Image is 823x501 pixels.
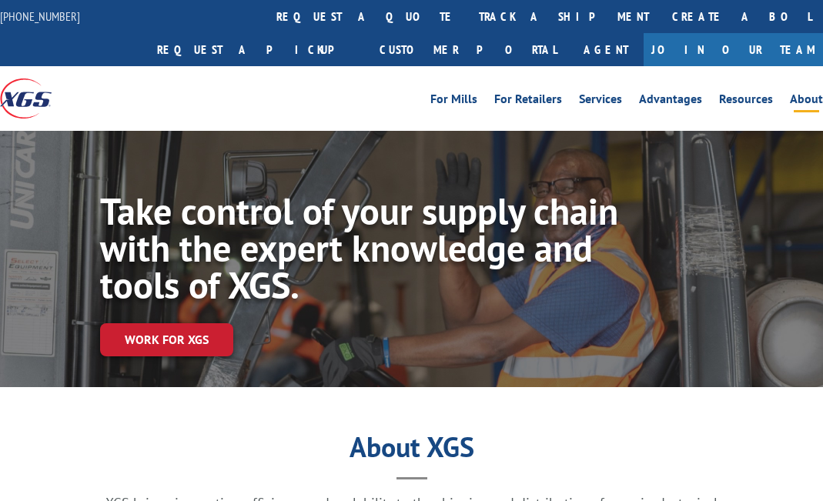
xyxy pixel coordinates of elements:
a: Advantages [639,93,702,110]
a: Join Our Team [644,33,823,66]
a: For Retailers [494,93,562,110]
a: Services [579,93,622,110]
a: For Mills [430,93,477,110]
h1: About XGS [82,436,741,466]
a: Agent [568,33,644,66]
a: Customer Portal [368,33,568,66]
a: About [790,93,823,110]
a: Resources [719,93,773,110]
a: Request a pickup [146,33,368,66]
h1: Take control of your supply chain with the expert knowledge and tools of XGS. [100,192,622,311]
a: Work for XGS [100,323,233,356]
